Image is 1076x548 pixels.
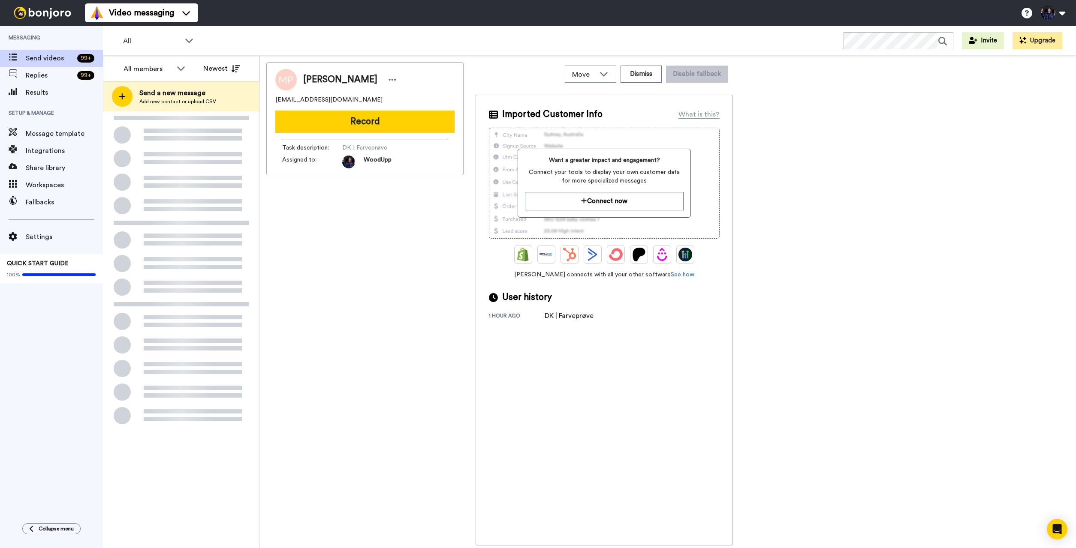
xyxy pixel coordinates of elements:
div: 99 + [77,54,94,63]
div: DK | Farveprøve [545,311,594,321]
img: ActiveCampaign [586,248,600,261]
span: [PERSON_NAME] [303,73,377,86]
div: All members [124,64,172,74]
img: vm-color.svg [90,6,104,20]
span: Settings [26,232,103,242]
span: Connect your tools to display your own customer data for more specialized messages [525,168,683,185]
img: Shopify [516,248,530,261]
span: Workspaces [26,180,103,190]
span: Send videos [26,53,74,63]
span: Share library [26,163,103,173]
button: Dismiss [621,66,662,83]
span: 100% [7,271,20,278]
span: Results [26,87,103,98]
img: Drip [655,248,669,261]
img: Image of Morten Poulsen [275,69,297,90]
img: bj-logo-header-white.svg [10,7,75,19]
img: Ontraport [540,248,553,261]
img: GoHighLevel [678,248,692,261]
span: Imported Customer Info [502,108,603,121]
span: WoodUpp [364,156,392,168]
span: Replies [26,70,74,81]
span: Want a greater impact and engagement? [525,156,683,165]
button: Record [275,111,455,133]
span: Fallbacks [26,197,103,207]
div: 1 hour ago [489,312,545,321]
button: Newest [197,60,246,77]
span: Integrations [26,146,103,156]
img: Hubspot [563,248,576,261]
button: Collapse menu [22,523,81,534]
a: See how [671,272,694,278]
span: Send a new message [139,88,216,98]
button: Disable fallback [666,66,728,83]
span: All [123,36,181,46]
div: Open Intercom Messenger [1047,519,1067,539]
img: ConvertKit [609,248,623,261]
span: User history [502,291,552,304]
span: Video messaging [109,7,174,19]
span: Add new contact or upload CSV [139,98,216,105]
span: Assigned to: [282,156,342,168]
span: Collapse menu [39,525,74,532]
button: Upgrade [1013,32,1062,49]
span: Move [572,69,595,80]
div: What is this? [678,109,720,120]
span: QUICK START GUIDE [7,261,69,267]
span: [PERSON_NAME] connects with all your other software [489,270,720,279]
span: Message template [26,129,103,139]
img: Patreon [632,248,646,261]
span: [EMAIL_ADDRESS][DOMAIN_NAME] [275,96,383,104]
button: Connect now [525,192,683,210]
button: Invite [962,32,1004,49]
div: 99 + [77,71,94,80]
img: 66546940-14f6-4e07-b061-0f64fbfd6493-1589472754.jpg [342,156,355,168]
span: Task description : [282,144,342,152]
span: DK | Farveprøve [342,144,424,152]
